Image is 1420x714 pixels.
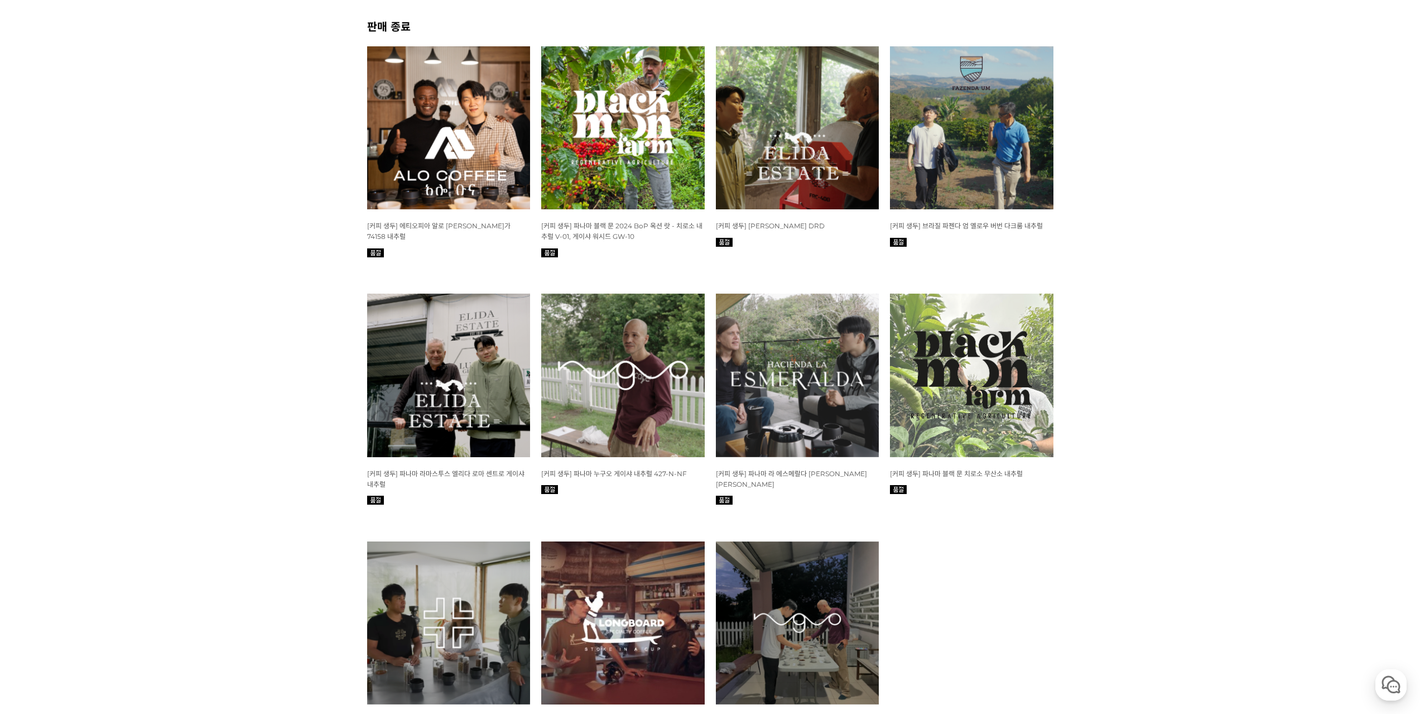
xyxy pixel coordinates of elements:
img: 품절 [367,496,384,505]
img: 파나마 파젠다 엄 옐로우 버번 다크 룸 내추럴 [890,46,1053,210]
span: 대화 [102,371,115,380]
span: [커피 생두] [PERSON_NAME] DRD [716,222,825,230]
a: [커피 생두] 파나마 블랙 문 치로소 무산소 내추럴 [890,469,1023,478]
img: 품절 [541,485,558,494]
img: 파나마 블랙 문 치로소 무산소 내추럴 생두 [890,294,1053,457]
span: [커피 생두] 파나마 블랙 문 2024 BoP 옥션 랏 - 치로소 내추럴 V-01, 게이샤 워시드 GW-10 [541,222,702,241]
img: 파나마 라마스투스 엘리다 로마 센트로 게이샤 내추럴 [367,294,531,457]
a: 홈 [3,354,74,382]
span: [커피 생두] 브라질 파젠다 엄 옐로우 버번 다크룸 내추럴 [890,222,1043,230]
a: 대화 [74,354,144,382]
img: 품절 [890,485,907,494]
img: 에티오피아 알로 타미루 미리가 내추럴 [367,46,531,210]
img: 파나마 나인티플러스 바루 에스테이트 게이샤 내추럴 100g [367,542,531,705]
img: 품절 [541,248,558,257]
span: [커피 생두] 에티오피아 알로 [PERSON_NAME]가 74158 내추럴 [367,222,511,241]
img: 품절 [716,496,733,505]
span: 홈 [35,371,42,380]
span: 설정 [172,371,186,380]
a: [커피 생두] 파나마 누구오 게이샤 내추럴 427-N-NF [541,469,687,478]
h2: 판매 종료 [367,18,1053,34]
img: 파나마 라마스투스 엘리다 토레 게이샤 워시드 DRD [716,46,879,210]
img: 파나마 블랙문 BoP 옥션 랏(V-01, GW-10) [541,46,705,210]
a: [커피 생두] 파나마 라마스투스 엘리다 로마 센트로 게이샤 내추럴 [367,469,524,488]
img: 품절 [890,238,907,247]
a: [커피 생두] 파나마 라 에스메랄다 [PERSON_NAME] [PERSON_NAME] [716,469,867,488]
a: [커피 생두] 파나마 블랙 문 2024 BoP 옥션 랏 - 치로소 내추럴 V-01, 게이샤 워시드 GW-10 [541,221,702,241]
a: 설정 [144,354,214,382]
img: 품절 [716,238,733,247]
img: 파나마 롱보드 미스티마운틴 게이샤 워시드 100g [541,542,705,705]
a: [커피 생두] 브라질 파젠다 엄 옐로우 버번 다크룸 내추럴 [890,221,1043,230]
img: 품절 [367,248,384,257]
a: [커피 생두] [PERSON_NAME] DRD [716,221,825,230]
img: 파나마 누구오 게이샤 내추럴 427-N-NF [541,294,705,457]
a: [커피 생두] 에티오피아 알로 [PERSON_NAME]가 74158 내추럴 [367,221,511,241]
img: 파나마 핀카 누구오 게이샤 생두 3종 [716,542,879,705]
img: 파나마 라 에스메랄다 하라미요 보스케 게이샤 워시드 [716,294,879,457]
